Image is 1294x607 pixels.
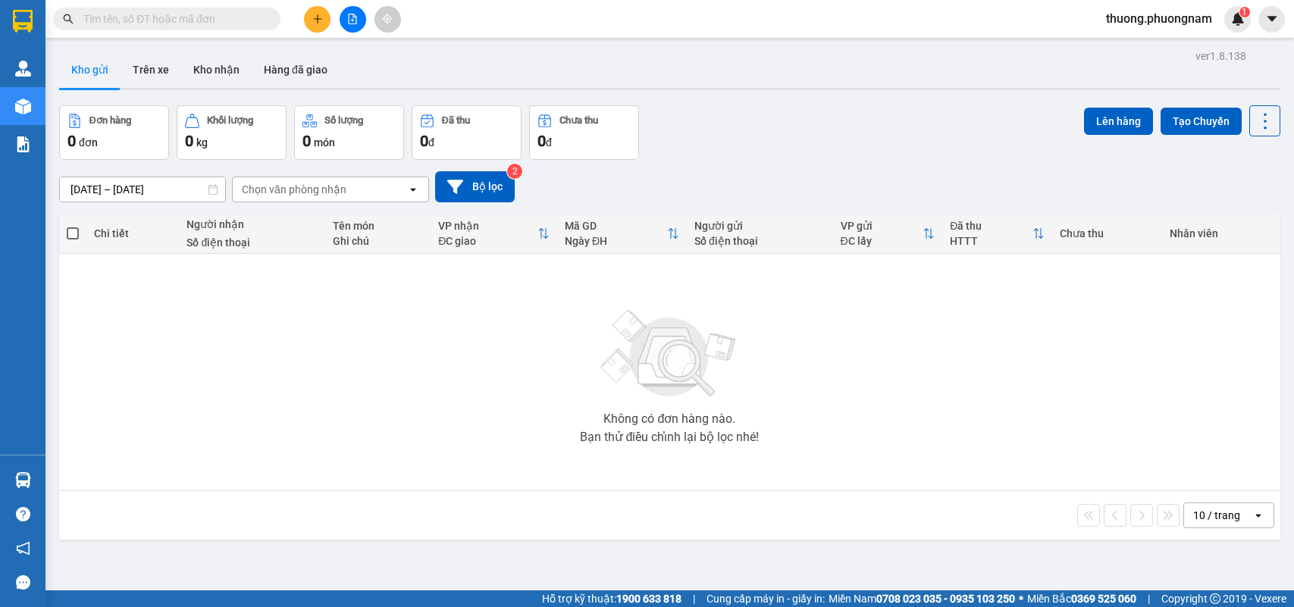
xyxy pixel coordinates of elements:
[1094,9,1224,28] span: thuong.phuongnam
[412,105,522,160] button: Đã thu0đ
[1027,590,1136,607] span: Miền Bắc
[1060,227,1155,239] div: Chưa thu
[950,235,1032,247] div: HTTT
[16,507,30,521] span: question-circle
[707,590,825,607] span: Cung cấp máy in - giấy in:
[196,136,208,149] span: kg
[833,214,943,254] th: Toggle SortBy
[529,105,639,160] button: Chưa thu0đ
[242,182,346,197] div: Chọn văn phòng nhận
[442,115,470,126] div: Đã thu
[1265,12,1279,26] span: caret-down
[559,115,598,126] div: Chưa thu
[1071,593,1136,605] strong: 0369 525 060
[312,14,323,24] span: plus
[59,105,169,160] button: Đơn hàng0đơn
[121,52,181,88] button: Trên xe
[829,590,1015,607] span: Miền Nam
[580,431,759,443] div: Bạn thử điều chỉnh lại bộ lọc nhé!
[60,177,225,202] input: Select a date range.
[340,6,366,33] button: file-add
[431,214,557,254] th: Toggle SortBy
[59,52,121,88] button: Kho gửi
[438,235,537,247] div: ĐC giao
[1239,7,1250,17] sup: 1
[841,235,923,247] div: ĐC lấy
[374,6,401,33] button: aim
[876,593,1015,605] strong: 0708 023 035 - 0935 103 250
[950,220,1032,232] div: Đã thu
[177,105,287,160] button: Khối lượng0kg
[693,590,695,607] span: |
[186,236,318,249] div: Số điện thoại
[1084,108,1153,135] button: Lên hàng
[382,14,393,24] span: aim
[565,220,667,232] div: Mã GD
[1148,590,1150,607] span: |
[15,99,31,114] img: warehouse-icon
[537,132,546,150] span: 0
[507,164,522,179] sup: 2
[1252,509,1264,521] svg: open
[294,105,404,160] button: Số lượng0món
[13,10,33,33] img: logo-vxr
[407,183,419,196] svg: open
[16,541,30,555] span: notification
[1242,7,1247,17] span: 1
[1170,227,1273,239] div: Nhân viên
[186,218,318,230] div: Người nhận
[207,115,253,126] div: Khối lượng
[347,14,358,24] span: file-add
[694,235,826,247] div: Số điện thoại
[94,227,171,239] div: Chi tiết
[63,14,74,24] span: search
[15,61,31,77] img: warehouse-icon
[1195,48,1246,64] div: ver 1.8.138
[302,132,311,150] span: 0
[15,136,31,152] img: solution-icon
[428,136,434,149] span: đ
[333,235,423,247] div: Ghi chú
[333,220,423,232] div: Tên món
[603,413,735,425] div: Không có đơn hàng nào.
[1019,596,1023,602] span: ⚪️
[314,136,335,149] span: món
[438,220,537,232] div: VP nhận
[1161,108,1242,135] button: Tạo Chuyến
[16,575,30,590] span: message
[435,171,515,202] button: Bộ lọc
[694,220,826,232] div: Người gửi
[942,214,1052,254] th: Toggle SortBy
[1258,6,1285,33] button: caret-down
[565,235,667,247] div: Ngày ĐH
[546,136,552,149] span: đ
[594,301,745,407] img: svg+xml;base64,PHN2ZyBjbGFzcz0ibGlzdC1wbHVnX19zdmciIHhtbG5zPSJodHRwOi8vd3d3LnczLm9yZy8yMDAwL3N2Zy...
[83,11,262,27] input: Tìm tên, số ĐT hoặc mã đơn
[181,52,252,88] button: Kho nhận
[185,132,193,150] span: 0
[420,132,428,150] span: 0
[79,136,98,149] span: đơn
[15,472,31,488] img: warehouse-icon
[67,132,76,150] span: 0
[1210,593,1220,604] span: copyright
[1193,508,1240,523] div: 10 / trang
[89,115,131,126] div: Đơn hàng
[557,214,687,254] th: Toggle SortBy
[252,52,340,88] button: Hàng đã giao
[841,220,923,232] div: VP gửi
[542,590,681,607] span: Hỗ trợ kỹ thuật:
[324,115,363,126] div: Số lượng
[304,6,331,33] button: plus
[1231,12,1245,26] img: icon-new-feature
[616,593,681,605] strong: 1900 633 818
